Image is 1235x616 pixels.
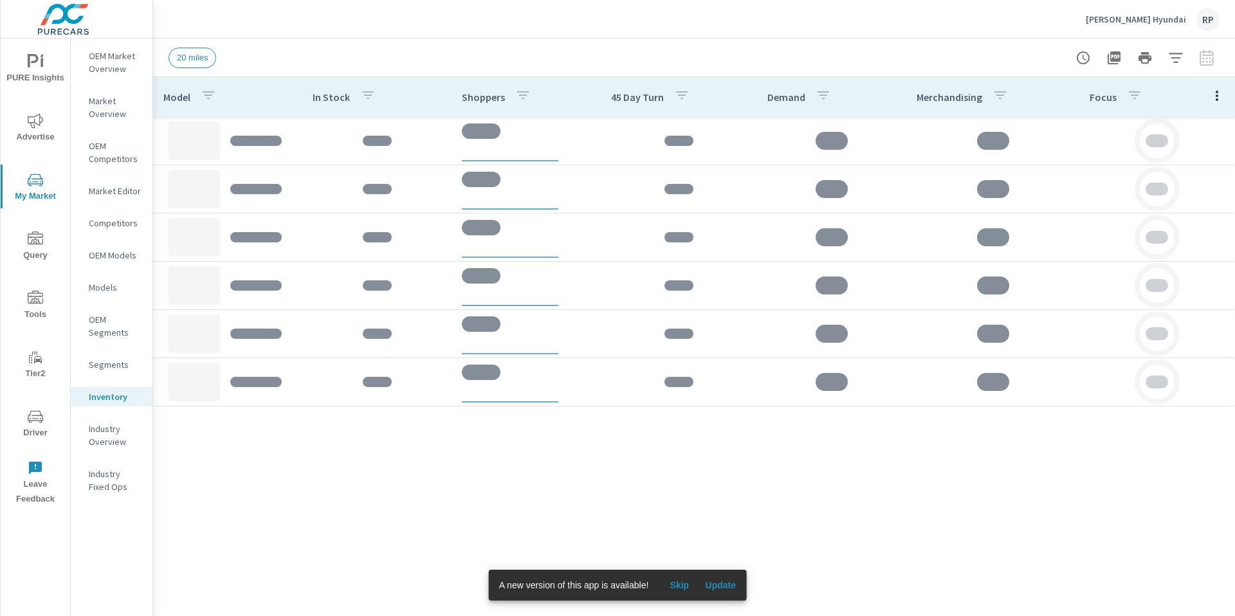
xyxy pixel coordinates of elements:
[89,281,142,294] p: Models
[1086,14,1186,25] p: [PERSON_NAME] Hyundai
[169,53,215,62] span: 20 miles
[5,350,66,381] span: Tier2
[71,355,152,374] div: Segments
[1132,45,1158,71] button: Print Report
[5,172,66,204] span: My Market
[89,467,142,493] p: Industry Fixed Ops
[5,460,66,507] span: Leave Feedback
[5,113,66,145] span: Advertise
[89,313,142,339] p: OEM Segments
[1163,45,1189,71] button: Apply Filters
[313,91,350,104] p: In Stock
[71,419,152,451] div: Industry Overview
[89,95,142,120] p: Market Overview
[163,91,190,104] p: Model
[89,358,142,371] p: Segments
[1090,91,1117,104] p: Focus
[89,249,142,262] p: OEM Models
[71,213,152,233] div: Competitors
[89,50,142,75] p: OEM Market Overview
[767,91,805,104] p: Demand
[5,409,66,440] span: Driver
[71,181,152,201] div: Market Editor
[1,39,70,512] div: nav menu
[71,278,152,297] div: Models
[611,91,664,104] p: 45 Day Turn
[71,46,152,78] div: OEM Market Overview
[71,91,152,123] div: Market Overview
[71,136,152,168] div: OEM Competitors
[71,464,152,496] div: Industry Fixed Ops
[89,422,142,448] p: Industry Overview
[705,579,736,591] span: Update
[89,185,142,197] p: Market Editor
[1101,45,1127,71] button: "Export Report to PDF"
[71,246,152,265] div: OEM Models
[5,291,66,322] span: Tools
[700,575,741,595] button: Update
[5,54,66,86] span: PURE Insights
[89,390,142,403] p: Inventory
[71,310,152,342] div: OEM Segments
[659,575,700,595] button: Skip
[71,387,152,406] div: Inventory
[917,91,982,104] p: Merchandising
[89,217,142,230] p: Competitors
[499,580,649,590] span: A new version of this app is available!
[664,579,695,591] span: Skip
[462,91,505,104] p: Shoppers
[1196,8,1220,31] div: RP
[5,231,66,263] span: Query
[89,140,142,165] p: OEM Competitors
